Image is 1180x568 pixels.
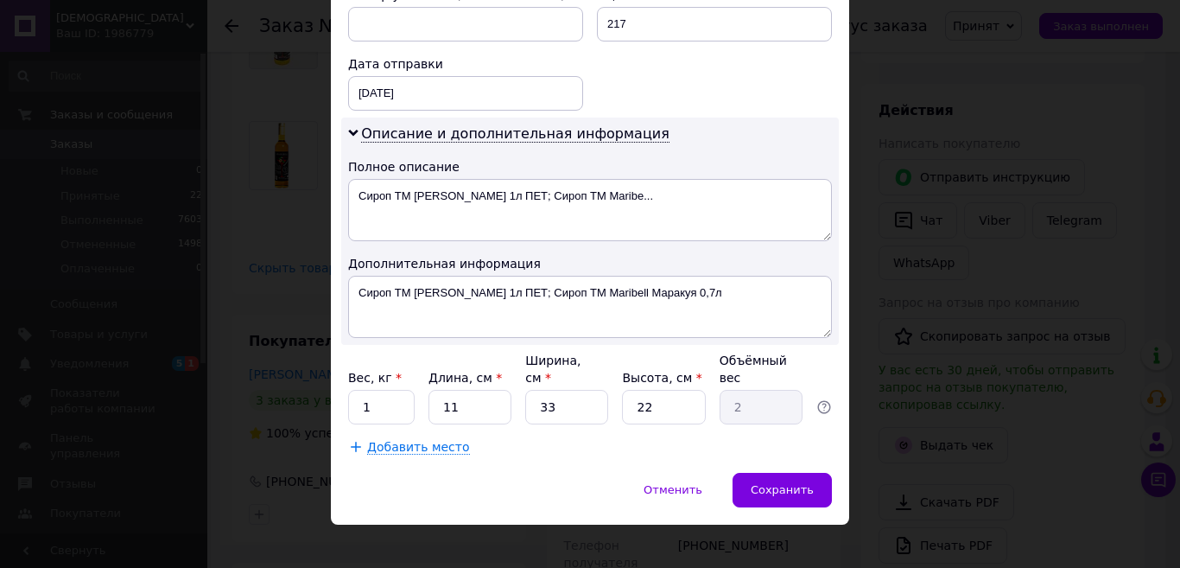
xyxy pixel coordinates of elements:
label: Высота, см [622,371,701,385]
div: Дополнительная информация [348,255,832,272]
div: Дата отправки [348,55,583,73]
div: Объёмный вес [720,352,803,386]
span: Описание и дополнительная информация [361,125,669,143]
span: Добавить место [367,440,470,455]
textarea: Сироп ТМ [PERSON_NAME] 1л ПЕТ; Сироп ТМ Maribe... [348,179,832,241]
div: Полное описание [348,158,832,176]
span: Сохранить [751,483,814,496]
label: Ширина, см [525,354,580,385]
span: Отменить [644,483,702,496]
label: Вес, кг [348,371,402,385]
textarea: Сироп ТМ [PERSON_NAME] 1л ПЕТ; Сироп ТМ Maribell Маракуя 0,7л [348,276,832,338]
label: Длина, см [428,371,502,385]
